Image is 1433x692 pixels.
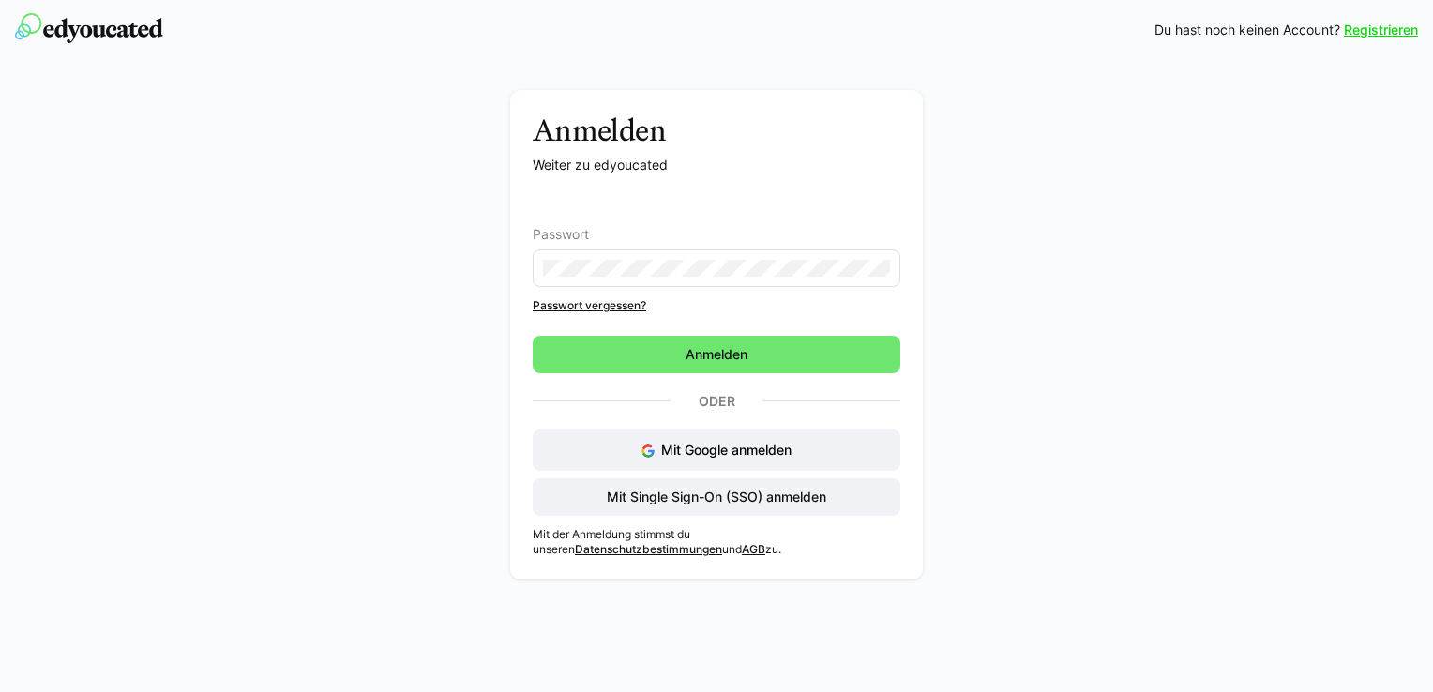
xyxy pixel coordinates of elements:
[533,527,900,557] p: Mit der Anmeldung stimmst du unseren und zu.
[604,488,829,506] span: Mit Single Sign-On (SSO) anmelden
[533,478,900,516] button: Mit Single Sign-On (SSO) anmelden
[533,227,589,242] span: Passwort
[575,542,722,556] a: Datenschutzbestimmungen
[661,442,792,458] span: Mit Google anmelden
[533,156,900,174] p: Weiter zu edyoucated
[533,113,900,148] h3: Anmelden
[533,429,900,471] button: Mit Google anmelden
[1344,21,1418,39] a: Registrieren
[683,345,750,364] span: Anmelden
[671,388,762,414] p: Oder
[742,542,765,556] a: AGB
[533,298,900,313] a: Passwort vergessen?
[1154,21,1340,39] span: Du hast noch keinen Account?
[533,336,900,373] button: Anmelden
[15,13,163,43] img: edyoucated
